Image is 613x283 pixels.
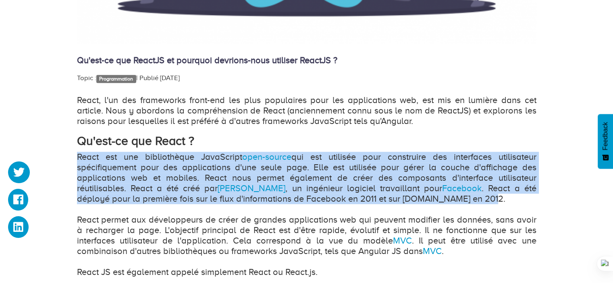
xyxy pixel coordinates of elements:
a: MVC [393,235,412,246]
p: React, l'un des frameworks front-end les plus populaires pour les applications web, est mis en lu... [77,95,536,126]
strong: Qu'est-ce que React ? [77,134,194,148]
h4: Qu'est-ce que ReactJS et pourquoi devrions-nous utiliser ReactJS ? [77,56,536,65]
a: open-source [242,152,291,162]
a: Programmation [96,75,136,83]
span: Feedback [602,122,609,150]
a: Facebook [442,183,482,193]
button: Feedback - Afficher l’enquête [598,114,613,169]
span: Topic : | [77,74,138,82]
p: React est une bibliothèque JavaScript qui est utilisée pour construire des interfaces utilisateur... [77,152,536,277]
a: MVC [423,246,442,256]
span: Publié [DATE] [139,74,180,82]
a: [PERSON_NAME] [218,183,285,193]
